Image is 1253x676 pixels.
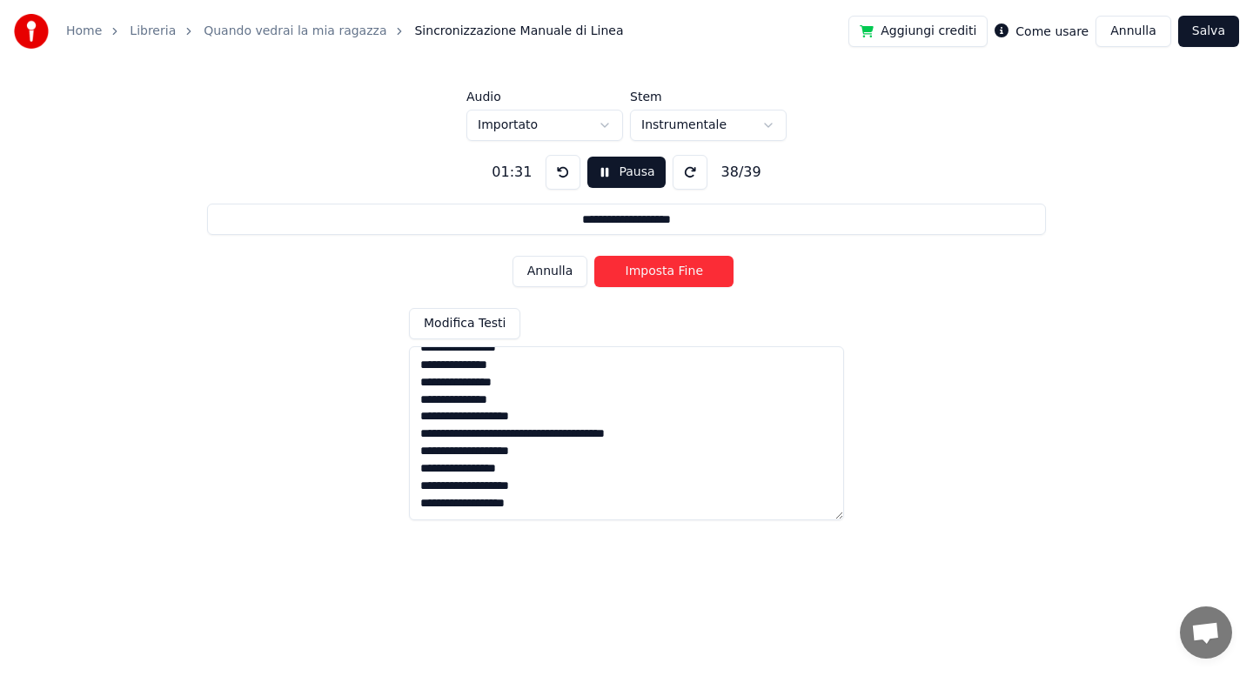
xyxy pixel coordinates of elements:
a: Libreria [130,23,176,40]
span: Sincronizzazione Manuale di Linea [414,23,623,40]
button: Annulla [513,256,588,287]
button: Imposta Fine [594,256,734,287]
button: Annulla [1096,16,1171,47]
div: 38 / 39 [714,162,768,183]
img: youka [14,14,49,49]
nav: breadcrumb [66,23,624,40]
label: Audio [466,90,623,103]
div: 01:31 [485,162,539,183]
div: Aprire la chat [1180,606,1232,659]
label: Stem [630,90,787,103]
button: Pausa [587,157,665,188]
button: Salva [1178,16,1239,47]
button: Aggiungi crediti [848,16,988,47]
button: Modifica Testi [409,308,520,339]
label: Come usare [1015,25,1089,37]
a: Quando vedrai la mia ragazza [204,23,386,40]
a: Home [66,23,102,40]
